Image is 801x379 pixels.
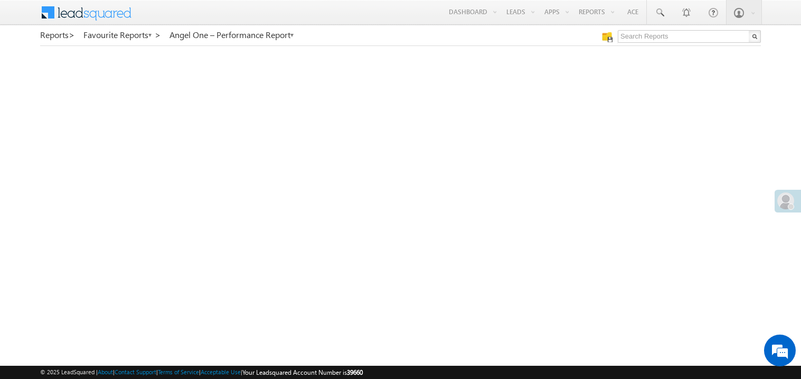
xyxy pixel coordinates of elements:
[169,30,295,40] a: Angel One – Performance Report
[69,29,75,41] span: >
[98,368,113,375] a: About
[40,367,363,377] span: © 2025 LeadSquared | | | | |
[40,30,75,40] a: Reports>
[602,32,612,42] img: Manage all your saved reports!
[242,368,363,376] span: Your Leadsquared Account Number is
[155,29,161,41] span: >
[83,30,161,40] a: Favourite Reports >
[618,30,761,43] input: Search Reports
[158,368,199,375] a: Terms of Service
[115,368,156,375] a: Contact Support
[347,368,363,376] span: 39660
[201,368,241,375] a: Acceptable Use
